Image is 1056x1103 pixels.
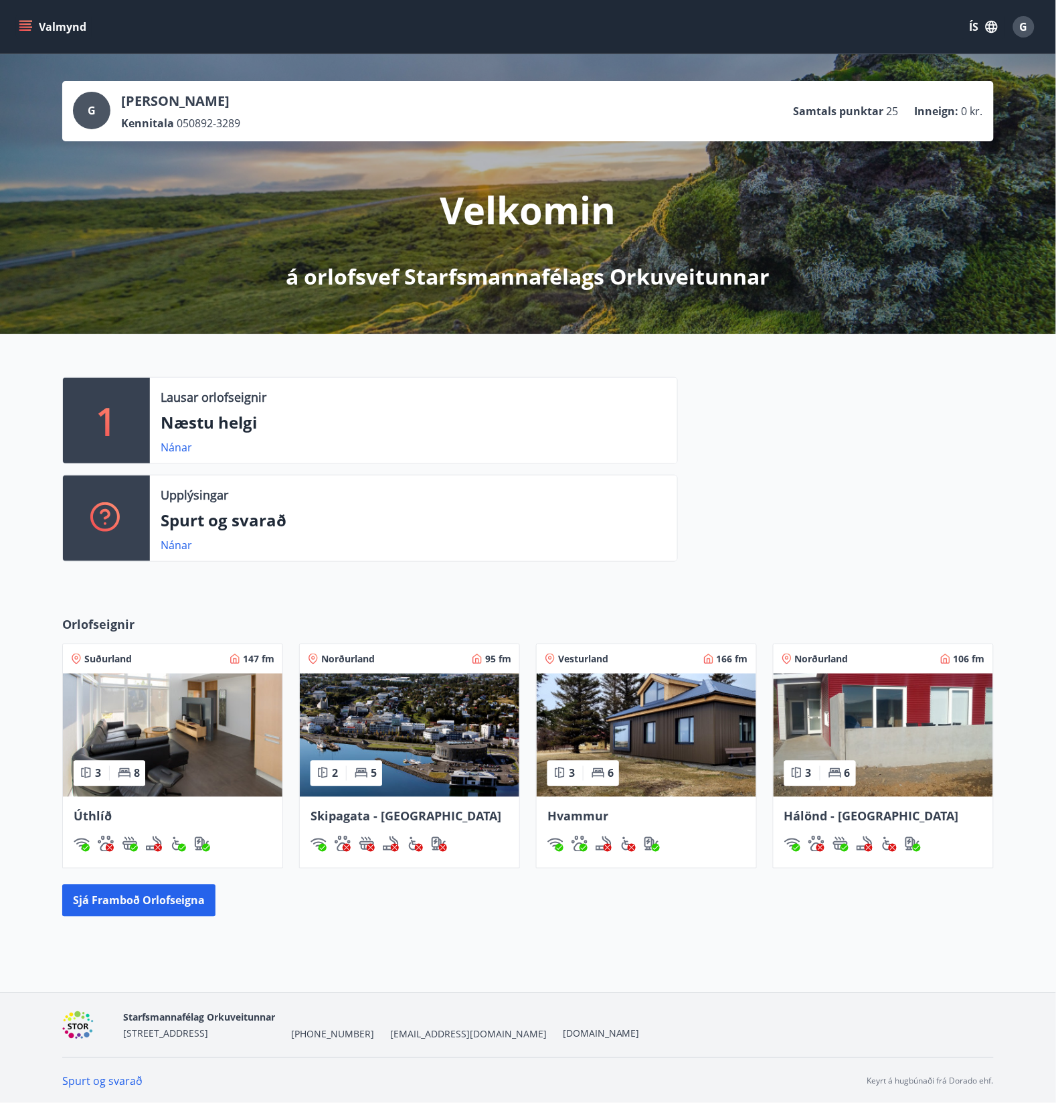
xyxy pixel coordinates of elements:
p: 1 [96,395,117,446]
img: Paella dish [300,674,519,797]
button: G [1008,11,1040,43]
img: 6gDcfMXiVBXXG0H6U6eM60D7nPrsl9g1x4qDF8XG.png [62,1011,112,1040]
img: pxcaIm5dSOV3FS4whs1soiYWTwFQvksT25a9J10C.svg [808,836,824,852]
span: Skipagata - [GEOGRAPHIC_DATA] [311,808,501,824]
span: G [1020,19,1028,34]
p: Upplýsingar [161,486,228,504]
div: Þráðlaust net [311,836,327,852]
span: 166 fm [717,652,748,666]
button: menu [16,15,92,39]
div: Heitur pottur [122,836,138,852]
p: Inneign : [915,104,959,119]
div: Hleðslustöð fyrir rafbíla [194,836,210,852]
div: Hleðslustöð fyrir rafbíla [905,836,921,852]
img: HJRyFFsYp6qjeUYhR4dAD8CaCEsnIFYZ05miwXoh.svg [311,836,327,852]
img: 8IYIKVZQyRlUC6HQIIUSdjpPGRncJsz2RzLgWvp4.svg [620,836,636,852]
img: nH7E6Gw2rvWFb8XaSdRp44dhkQaj4PJkOoRYItBQ.svg [644,836,660,852]
img: pxcaIm5dSOV3FS4whs1soiYWTwFQvksT25a9J10C.svg [335,836,351,852]
img: nH7E6Gw2rvWFb8XaSdRp44dhkQaj4PJkOoRYItBQ.svg [905,836,921,852]
span: 25 [887,104,899,119]
img: nH7E6Gw2rvWFb8XaSdRp44dhkQaj4PJkOoRYItBQ.svg [431,836,447,852]
div: Heitur pottur [832,836,849,852]
img: 8IYIKVZQyRlUC6HQIIUSdjpPGRncJsz2RzLgWvp4.svg [881,836,897,852]
span: 106 fm [954,652,985,666]
div: Reykingar / Vape [146,836,162,852]
img: h89QDIuHlAdpqTriuIvuEWkTH976fOgBEOOeu1mi.svg [122,836,138,852]
span: Suðurland [84,652,132,666]
img: HJRyFFsYp6qjeUYhR4dAD8CaCEsnIFYZ05miwXoh.svg [74,836,90,852]
span: 5 [371,766,377,781]
span: [STREET_ADDRESS] [123,1027,208,1040]
img: pxcaIm5dSOV3FS4whs1soiYWTwFQvksT25a9J10C.svg [571,836,588,852]
div: Gæludýr [808,836,824,852]
div: Gæludýr [571,836,588,852]
img: QNIUl6Cv9L9rHgMXwuzGLuiJOj7RKqxk9mBFPqjq.svg [383,836,399,852]
a: [DOMAIN_NAME] [563,1027,640,1040]
span: [PHONE_NUMBER] [291,1028,374,1041]
p: Keyrt á hugbúnaði frá Dorado ehf. [867,1076,994,1088]
p: Spurt og svarað [161,509,667,532]
span: 3 [569,766,575,781]
div: Heitur pottur [359,836,375,852]
span: 3 [95,766,101,781]
div: Gæludýr [335,836,351,852]
a: Spurt og svarað [62,1074,143,1089]
span: 0 kr. [962,104,983,119]
span: G [88,103,96,118]
p: Næstu helgi [161,411,667,434]
a: Nánar [161,538,192,553]
div: Aðgengi fyrir hjólastól [170,836,186,852]
span: Norðurland [795,652,849,666]
div: Aðgengi fyrir hjólastól [881,836,897,852]
span: Orlofseignir [62,615,135,633]
a: Nánar [161,440,192,455]
button: ÍS [962,15,1005,39]
div: Þráðlaust net [547,836,563,852]
span: Vesturland [558,652,608,666]
div: Gæludýr [98,836,114,852]
img: pxcaIm5dSOV3FS4whs1soiYWTwFQvksT25a9J10C.svg [98,836,114,852]
div: Þráðlaust net [784,836,800,852]
p: Kennitala [121,116,174,131]
button: Sjá framboð orlofseigna [62,885,215,917]
span: Hálönd - [GEOGRAPHIC_DATA] [784,808,959,824]
span: 050892-3289 [177,116,240,131]
div: Aðgengi fyrir hjólastól [407,836,423,852]
img: QNIUl6Cv9L9rHgMXwuzGLuiJOj7RKqxk9mBFPqjq.svg [857,836,873,852]
img: nH7E6Gw2rvWFb8XaSdRp44dhkQaj4PJkOoRYItBQ.svg [194,836,210,852]
div: Reykingar / Vape [383,836,399,852]
img: Paella dish [774,674,993,797]
span: 95 fm [485,652,511,666]
div: Reykingar / Vape [596,836,612,852]
span: 6 [608,766,614,781]
div: Hleðslustöð fyrir rafbíla [431,836,447,852]
img: Paella dish [63,674,282,797]
img: HJRyFFsYp6qjeUYhR4dAD8CaCEsnIFYZ05miwXoh.svg [547,836,563,852]
p: [PERSON_NAME] [121,92,240,111]
img: 8IYIKVZQyRlUC6HQIIUSdjpPGRncJsz2RzLgWvp4.svg [170,836,186,852]
img: QNIUl6Cv9L9rHgMXwuzGLuiJOj7RKqxk9mBFPqjq.svg [596,836,612,852]
span: Norðurland [321,652,375,666]
div: Hleðslustöð fyrir rafbíla [644,836,660,852]
span: [EMAIL_ADDRESS][DOMAIN_NAME] [390,1028,547,1041]
p: Velkomin [440,184,616,235]
span: 8 [134,766,140,781]
img: Paella dish [537,674,756,797]
img: HJRyFFsYp6qjeUYhR4dAD8CaCEsnIFYZ05miwXoh.svg [784,836,800,852]
span: 2 [332,766,338,781]
img: h89QDIuHlAdpqTriuIvuEWkTH976fOgBEOOeu1mi.svg [359,836,375,852]
img: h89QDIuHlAdpqTriuIvuEWkTH976fOgBEOOeu1mi.svg [832,836,849,852]
div: Reykingar / Vape [857,836,873,852]
img: 8IYIKVZQyRlUC6HQIIUSdjpPGRncJsz2RzLgWvp4.svg [407,836,423,852]
p: Samtals punktar [794,104,884,119]
span: Úthlíð [74,808,112,824]
span: 6 [845,766,851,781]
div: Aðgengi fyrir hjólastól [620,836,636,852]
div: Þráðlaust net [74,836,90,852]
span: 3 [806,766,812,781]
span: Hvammur [547,808,608,824]
span: 147 fm [243,652,274,666]
span: Starfsmannafélag Orkuveitunnar [123,1011,275,1024]
img: QNIUl6Cv9L9rHgMXwuzGLuiJOj7RKqxk9mBFPqjq.svg [146,836,162,852]
p: Lausar orlofseignir [161,388,266,406]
